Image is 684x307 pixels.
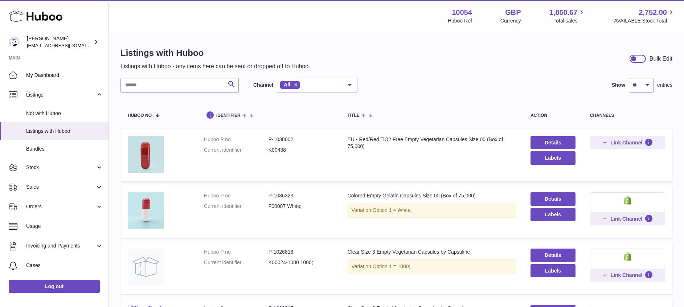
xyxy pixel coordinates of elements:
span: Orders [26,203,95,210]
img: internalAdmin-10054@internal.huboo.com [9,37,20,48]
span: Stock [26,164,95,171]
span: All [284,82,290,87]
span: My Dashboard [26,72,103,79]
button: Labels [531,208,576,221]
span: Option 1 = 1000; [373,263,410,269]
span: 2,752.00 [639,8,667,17]
div: Huboo Ref [448,17,472,24]
span: Option 1 = White; [373,207,412,213]
span: [EMAIL_ADDRESS][DOMAIN_NAME] [27,42,107,48]
a: Details [531,136,576,149]
img: Colored Empty Gelatin Capsules Size 00 (Box of 75,000) [128,192,164,229]
img: shopify-small.png [624,252,631,261]
dd: P-1036323 [269,192,333,199]
span: Cases [26,262,103,269]
span: Usage [26,223,103,230]
dt: Current identifier [204,259,269,266]
a: 1,850.67 Total sales [549,8,586,24]
span: Bundles [26,146,103,152]
a: 2,752.00 AVAILABLE Stock Total [614,8,675,24]
div: Clear Size 3 Empty Vegetarian Capsules by Capsuline [348,249,516,255]
div: [PERSON_NAME] [27,35,92,49]
span: entries [657,82,672,89]
div: channels [590,113,665,118]
dd: P-1026818 [269,249,333,255]
div: EU - Red/Red TiO2 Free Empty Vegetarian Capsules Size 00 (Box of 75,000) [348,136,516,150]
dt: Huboo P no [204,192,269,199]
h1: Listings with Huboo [120,47,310,59]
dt: Current identifier [204,147,269,153]
div: Bulk Edit [650,55,672,63]
strong: 10054 [452,8,472,17]
span: identifier [216,113,241,118]
span: Listings with Huboo [26,128,103,135]
label: Channel [253,82,273,89]
img: shopify-small.png [624,196,631,205]
a: Details [531,249,576,262]
button: Labels [531,264,576,277]
div: Colored Empty Gelatin Capsules Size 00 (Box of 75,000) [348,192,516,199]
strong: GBP [505,8,521,17]
span: Invoicing and Payments [26,242,95,249]
span: title [348,113,360,118]
label: Show [612,82,625,89]
dd: F00087 White; [269,203,333,210]
span: Link Channel [610,139,642,146]
dt: Current identifier [204,203,269,210]
span: Link Channel [610,272,642,278]
div: Variation: [348,259,516,274]
span: AVAILABLE Stock Total [614,17,675,24]
span: 1,850.67 [549,8,578,17]
dd: K00024-1000 1000; [269,259,333,266]
img: EU - Red/Red TiO2 Free Empty Vegetarian Capsules Size 00 (Box of 75,000) [128,136,164,172]
button: Link Channel [590,269,665,282]
span: Listings [26,91,95,98]
div: action [531,113,576,118]
span: Not with Huboo [26,110,103,117]
p: Listings with Huboo - any items here can be sent or dropped off to Huboo. [120,62,310,70]
span: Sales [26,184,95,191]
img: Clear Size 3 Empty Vegetarian Capsules by Capsuline [128,249,164,285]
a: Details [531,192,576,205]
button: Link Channel [590,136,665,149]
div: Variation: [348,203,516,218]
button: Link Channel [590,212,665,225]
dt: Huboo P no [204,249,269,255]
dd: P-1038002 [269,136,333,143]
span: Huboo no [128,113,152,118]
dt: Huboo P no [204,136,269,143]
span: Link Channel [610,216,642,222]
button: Labels [531,151,576,164]
a: Log out [9,280,100,293]
dd: K00438 [269,147,333,153]
span: Total sales [553,17,586,24]
div: Currency [500,17,521,24]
